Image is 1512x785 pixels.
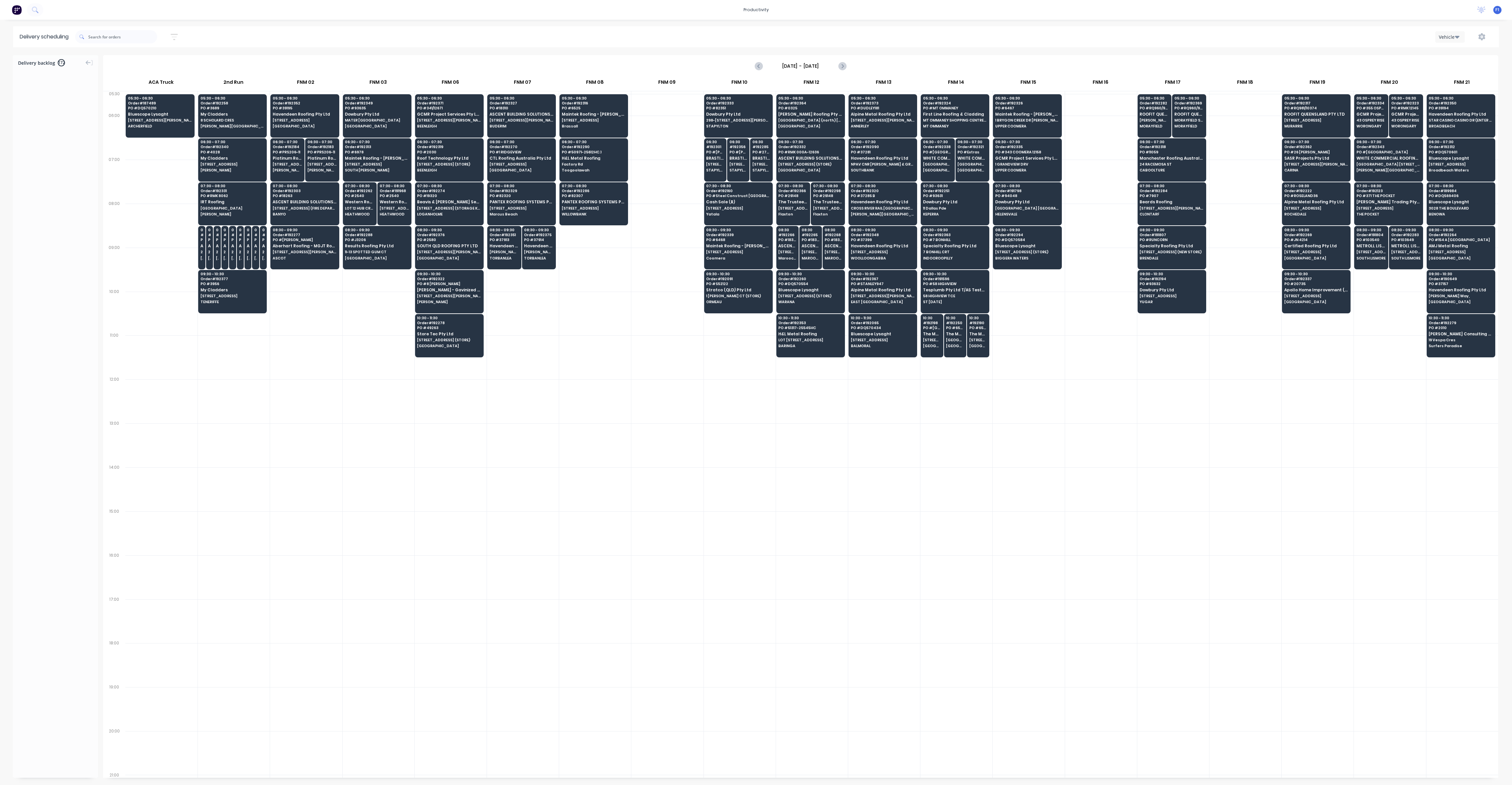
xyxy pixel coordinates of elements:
[1174,101,1204,105] span: Order # 192369
[1140,184,1203,188] span: 07:30 - 08:30
[128,101,192,105] span: Order # 187489
[307,145,337,149] span: Order # 192183
[1429,162,1492,166] span: [STREET_ADDRESS]
[490,140,553,144] span: 06:30 - 07:30
[920,77,992,91] div: FNM 14
[562,189,625,193] span: Order # 192286
[923,156,953,160] span: WHITE COMMERCIAL ROOFING PTY LTD
[490,184,553,188] span: 07:30 - 08:30
[729,140,747,144] span: 06:30
[345,194,374,198] span: PO # 2540
[992,77,1064,91] div: FNM 15
[1209,77,1281,91] div: FNM 18
[200,168,264,172] span: [PERSON_NAME]
[851,96,914,100] span: 05:30 - 06:30
[1140,106,1169,110] span: PO # RQ960/9859
[1391,118,1421,122] span: 43 OSPREY RISE
[729,156,747,160] span: BRASTIN ROOFING
[1284,118,1348,122] span: [STREET_ADDRESS]
[729,150,747,154] span: PO # [PERSON_NAME] 11/09
[923,124,987,128] span: MT OMMANEY
[923,112,987,116] span: First Line Roofing & Cladding
[273,162,302,166] span: [STREET_ADDRESS]
[778,194,808,198] span: PO # 29148
[490,145,553,149] span: Order # 192270
[490,101,553,105] span: Order # 192327
[1140,145,1203,149] span: Order # 192318
[490,189,553,193] span: Order # 192329
[417,162,481,166] span: [STREET_ADDRESS] (STORE)
[490,124,553,128] span: BUDERIM
[851,118,914,122] span: [STREET_ADDRESS][PERSON_NAME]
[957,140,987,144] span: 06:30 - 07:30
[851,145,914,149] span: Order # 192090
[200,140,264,144] span: 06:30 - 07:30
[417,118,481,122] span: [STREET_ADDRESS][PERSON_NAME] (WOOLWORTHS LOADING BAY)
[631,77,703,91] div: FNM 09
[1064,77,1136,91] div: FNM 16
[851,156,914,160] span: Havendeen Roofing Pty Ltd
[923,189,987,193] span: Order # 192251
[995,194,1059,198] span: PO # 94048
[776,77,848,91] div: FNM 12
[995,184,1059,188] span: 07:30 - 08:30
[778,96,842,100] span: 05:30 - 06:30
[273,189,336,193] span: Order # 192303
[851,140,914,144] span: 06:30 - 07:30
[417,194,481,198] span: PO # 19320
[200,118,264,122] span: 8 SCHOLARD CRES
[345,189,374,193] span: Order # 192262
[345,124,409,128] span: [GEOGRAPHIC_DATA]
[923,162,953,166] span: [GEOGRAPHIC_DATA] [STREET_ADDRESS][PERSON_NAME] (GATE 3 - UHF 33)
[778,101,842,105] span: Order # 192364
[1284,112,1348,116] span: ROOFIT QUEENSLAND PTY LTD
[706,140,724,144] span: 06:30
[417,140,481,144] span: 06:30 - 07:30
[307,168,337,172] span: [PERSON_NAME]
[923,168,953,172] span: [GEOGRAPHIC_DATA]
[562,168,625,172] span: Toogoolawah
[1174,118,1204,122] span: MORAYFIELD SUPER CENTRE BEDSHED LOADING DOCK
[1174,96,1204,100] span: 05:30 - 06:30
[1174,112,1204,116] span: ROOFIT QUEENSLAND PTY LTD
[345,162,409,166] span: [STREET_ADDRESS]
[923,150,953,154] span: PO # [GEOGRAPHIC_DATA]
[729,145,747,149] span: # 192356
[813,194,843,198] span: PO # 29148
[1429,124,1492,128] span: BROADBEACH
[273,96,336,100] span: 05:30 - 06:30
[562,140,625,144] span: 06:30 - 07:30
[128,118,192,122] span: [STREET_ADDRESS][PERSON_NAME] (STORE)
[851,168,914,172] span: SOUTHBANK
[345,140,409,144] span: 06:30 - 07:30
[851,194,914,198] span: PO # 37285 B
[1356,140,1420,144] span: 06:30 - 07:30
[18,59,55,66] span: Delivery backlog
[198,77,269,91] div: 2nd Run
[1356,101,1386,105] span: Order # 192334
[706,168,724,172] span: STAPYLTON
[345,96,409,100] span: 05:30 - 06:30
[740,5,772,15] div: productivity
[706,118,770,122] span: 298-[STREET_ADDRESS][PERSON_NAME]
[88,30,157,43] input: Search for orders
[1356,189,1420,193] span: Order # 192123
[1174,106,1204,110] span: PO # RQ960/9861
[1429,145,1492,149] span: Order # 192312
[380,189,409,193] span: Order # 191968
[417,124,481,128] span: BEENLEIGH
[562,124,625,128] span: Brassall
[200,184,264,188] span: 07:30 - 08:30
[778,168,842,172] span: [GEOGRAPHIC_DATA]
[200,96,264,100] span: 05:30 - 06:30
[1284,140,1348,144] span: 06:30 - 07:30
[345,118,409,122] span: MATER [GEOGRAPHIC_DATA]
[1439,34,1458,40] div: Vehicle
[414,77,486,91] div: FNM 06
[128,112,192,116] span: Bluescope Lysaght
[1140,168,1203,172] span: CABOOLTURE
[1284,124,1348,128] span: MURARRIE
[1140,156,1203,160] span: Manchester Roofing Australia Pty Ltd
[706,184,770,188] span: 07:30 - 08:30
[923,106,987,110] span: PO # MT OMMANEY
